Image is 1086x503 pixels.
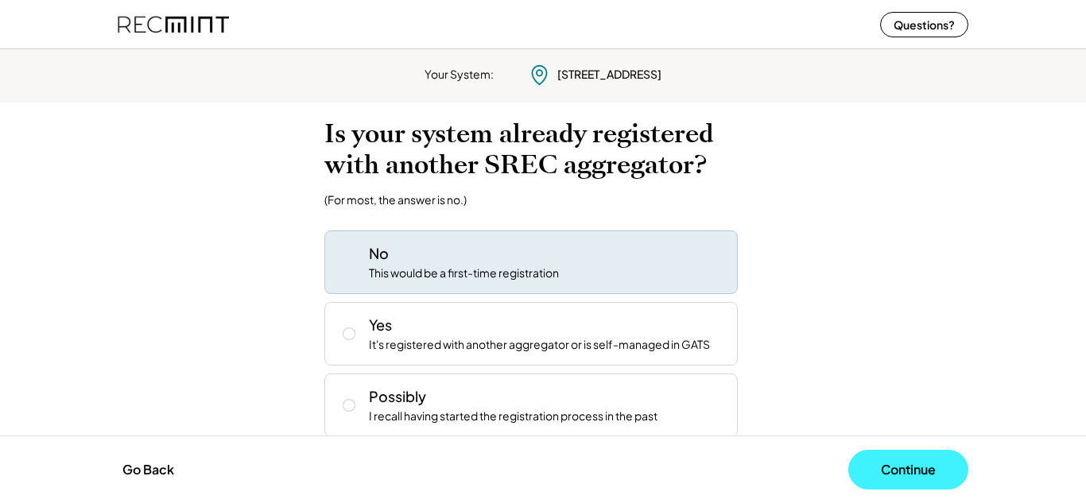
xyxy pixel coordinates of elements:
[425,67,494,83] div: Your System:
[369,337,710,353] div: It's registered with another aggregator or is self-managed in GATS
[557,67,661,83] div: [STREET_ADDRESS]
[324,192,467,207] div: (For most, the answer is no.)
[369,243,389,263] div: No
[848,450,968,489] button: Continue
[118,452,179,487] button: Go Back
[324,118,762,180] h2: Is your system already registered with another SREC aggregator?
[369,386,426,406] div: Possibly
[369,265,559,281] div: This would be a first-time registration
[369,315,392,335] div: Yes
[880,12,968,37] button: Questions?
[118,3,229,45] img: recmint-logotype%403x%20%281%29.jpeg
[369,408,657,424] div: I recall having started the registration process in the past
